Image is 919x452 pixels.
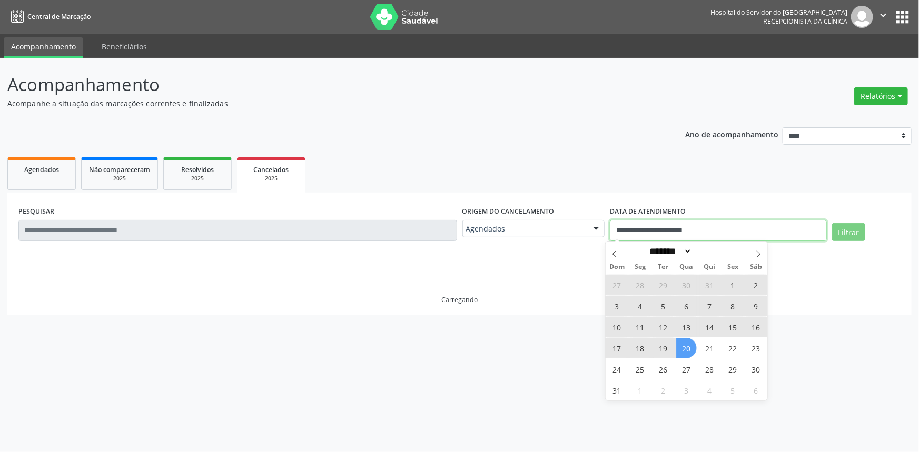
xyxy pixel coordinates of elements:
[610,204,686,220] label: DATA DE ATENDIMENTO
[653,275,674,295] span: Julho 29, 2025
[723,275,743,295] span: Agosto 1, 2025
[652,264,675,270] span: Ter
[676,296,697,316] span: Agosto 6, 2025
[7,8,91,25] a: Central de Marcação
[653,380,674,400] span: Setembro 2, 2025
[607,380,627,400] span: Agosto 31, 2025
[723,296,743,316] span: Agosto 8, 2025
[698,264,721,270] span: Qui
[94,37,154,56] a: Beneficiários
[607,296,627,316] span: Agosto 3, 2025
[27,12,91,21] span: Central de Marcação
[89,175,150,183] div: 2025
[893,8,912,26] button: apps
[244,175,298,183] div: 2025
[746,338,766,358] span: Agosto 23, 2025
[629,264,652,270] span: Seg
[699,338,720,358] span: Agosto 21, 2025
[7,98,640,109] p: Acompanhe a situação das marcações correntes e finalizadas
[832,223,865,241] button: Filtrar
[653,338,674,358] span: Agosto 19, 2025
[4,37,83,58] a: Acompanhamento
[873,6,893,28] button: 
[686,127,779,140] p: Ano de acompanhamento
[630,296,650,316] span: Agosto 4, 2025
[723,317,743,337] span: Agosto 15, 2025
[181,165,214,174] span: Resolvidos
[607,317,627,337] span: Agosto 10, 2025
[746,296,766,316] span: Agosto 9, 2025
[699,380,720,400] span: Setembro 4, 2025
[7,72,640,98] p: Acompanhamento
[676,275,697,295] span: Julho 30, 2025
[699,317,720,337] span: Agosto 14, 2025
[607,359,627,379] span: Agosto 24, 2025
[24,165,59,174] span: Agendados
[744,264,767,270] span: Sáb
[676,317,697,337] span: Agosto 13, 2025
[746,275,766,295] span: Agosto 2, 2025
[441,295,478,304] div: Carregando
[699,275,720,295] span: Julho 31, 2025
[630,380,650,400] span: Setembro 1, 2025
[746,317,766,337] span: Agosto 16, 2025
[466,224,584,234] span: Agendados
[607,275,627,295] span: Julho 27, 2025
[675,264,698,270] span: Qua
[630,359,650,379] span: Agosto 25, 2025
[630,317,650,337] span: Agosto 11, 2025
[653,317,674,337] span: Agosto 12, 2025
[723,359,743,379] span: Agosto 29, 2025
[89,165,150,174] span: Não compareceram
[723,380,743,400] span: Setembro 5, 2025
[763,17,847,26] span: Recepcionista da clínica
[607,338,627,358] span: Agosto 17, 2025
[254,165,289,174] span: Cancelados
[723,338,743,358] span: Agosto 22, 2025
[18,204,54,220] label: PESQUISAR
[630,275,650,295] span: Julho 28, 2025
[851,6,873,28] img: img
[606,264,629,270] span: Dom
[877,9,889,21] i: 
[630,338,650,358] span: Agosto 18, 2025
[676,338,697,358] span: Agosto 20, 2025
[646,246,693,257] select: Month
[854,87,908,105] button: Relatórios
[746,380,766,400] span: Setembro 6, 2025
[721,264,744,270] span: Sex
[676,380,697,400] span: Setembro 3, 2025
[746,359,766,379] span: Agosto 30, 2025
[710,8,847,17] div: Hospital do Servidor do [GEOGRAPHIC_DATA]
[699,296,720,316] span: Agosto 7, 2025
[653,296,674,316] span: Agosto 5, 2025
[676,359,697,379] span: Agosto 27, 2025
[653,359,674,379] span: Agosto 26, 2025
[699,359,720,379] span: Agosto 28, 2025
[171,175,224,183] div: 2025
[462,204,555,220] label: Origem do cancelamento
